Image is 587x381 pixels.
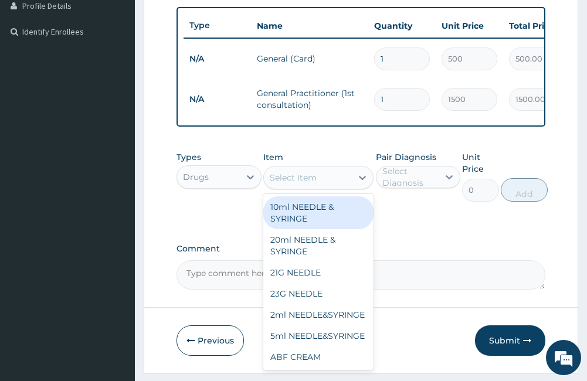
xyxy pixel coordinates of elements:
[183,171,209,183] div: Drugs
[61,66,197,81] div: Chat with us now
[177,325,244,356] button: Previous
[184,15,251,36] th: Type
[68,115,162,234] span: We're online!
[368,14,436,38] th: Quantity
[251,81,368,117] td: General Practitioner (1st consultation)
[263,262,374,283] div: 21G NEEDLE
[263,151,283,163] label: Item
[263,283,374,304] div: 23G NEEDLE
[263,229,374,262] div: 20ml NEEDLE & SYRINGE
[251,47,368,70] td: General (Card)
[263,325,374,346] div: 5ml NEEDLE&SYRINGE
[251,14,368,38] th: Name
[501,178,548,202] button: Add
[376,151,436,163] label: Pair Diagnosis
[382,165,437,189] div: Select Diagnosis
[177,244,545,254] label: Comment
[184,48,251,70] td: N/A
[475,325,545,356] button: Submit
[184,89,251,110] td: N/A
[263,304,374,325] div: 2ml NEEDLE&SYRINGE
[503,14,571,38] th: Total Price
[22,59,47,88] img: d_794563401_company_1708531726252_794563401
[263,196,374,229] div: 10ml NEEDLE & SYRINGE
[270,172,317,183] div: Select Item
[6,256,223,297] textarea: Type your message and hit 'Enter'
[192,6,220,34] div: Minimize live chat window
[177,152,201,162] label: Types
[263,346,374,368] div: ABF CREAM
[436,14,503,38] th: Unit Price
[462,151,499,175] label: Unit Price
